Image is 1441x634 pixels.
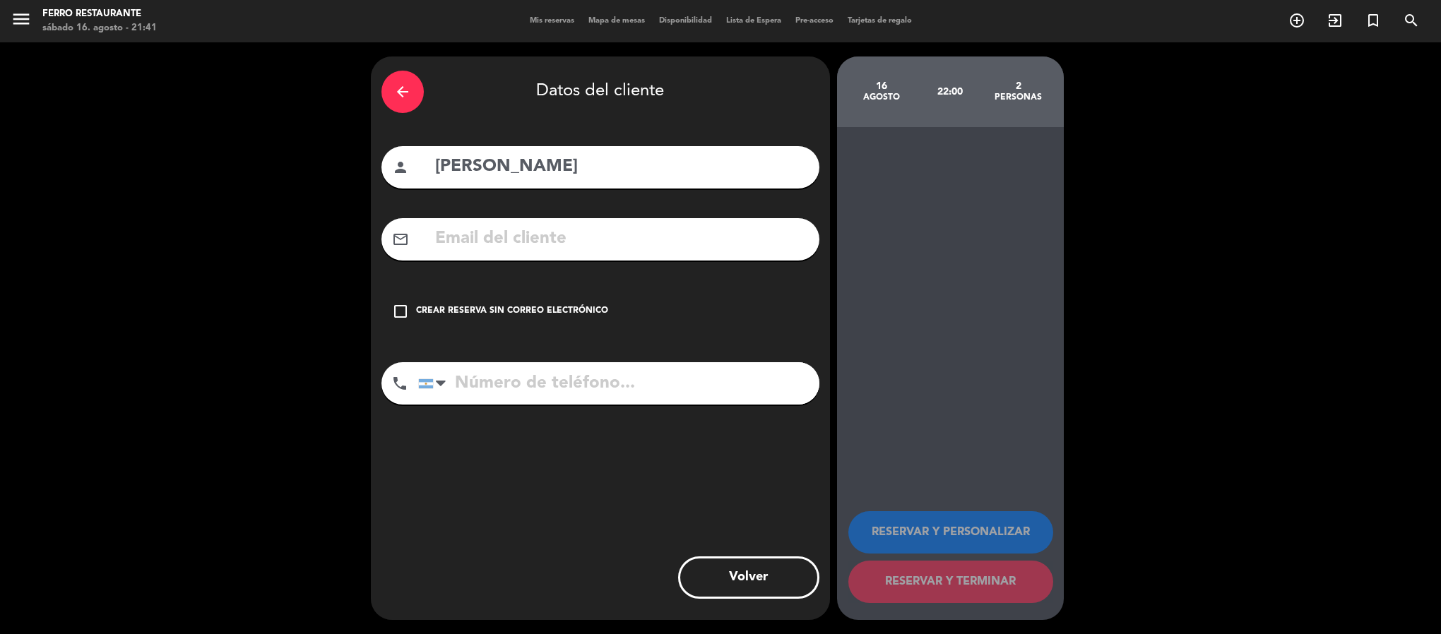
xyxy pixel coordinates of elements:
[581,17,652,25] span: Mapa de mesas
[915,67,984,116] div: 22:00
[678,556,819,599] button: Volver
[788,17,841,25] span: Pre-acceso
[1288,12,1305,29] i: add_circle_outline
[42,7,157,21] div: Ferro Restaurante
[1403,12,1420,29] i: search
[523,17,581,25] span: Mis reservas
[391,375,408,392] i: phone
[848,92,916,103] div: agosto
[984,92,1052,103] div: personas
[392,231,409,248] i: mail_outline
[11,8,32,30] i: menu
[434,225,809,253] input: Email del cliente
[381,67,819,116] div: Datos del cliente
[719,17,788,25] span: Lista de Espera
[392,159,409,176] i: person
[841,17,919,25] span: Tarjetas de regalo
[419,363,451,404] div: Argentina: +54
[42,21,157,35] div: sábado 16. agosto - 21:41
[848,561,1053,603] button: RESERVAR Y TERMINAR
[1327,12,1344,29] i: exit_to_app
[392,303,409,320] i: check_box_outline_blank
[848,80,916,92] div: 16
[1365,12,1382,29] i: turned_in_not
[416,304,608,318] div: Crear reserva sin correo electrónico
[434,152,809,181] input: Nombre del cliente
[848,511,1053,554] button: RESERVAR Y PERSONALIZAR
[394,83,411,100] i: arrow_back
[418,362,819,405] input: Número de teléfono...
[652,17,719,25] span: Disponibilidad
[984,80,1052,92] div: 2
[11,8,32,35] button: menu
